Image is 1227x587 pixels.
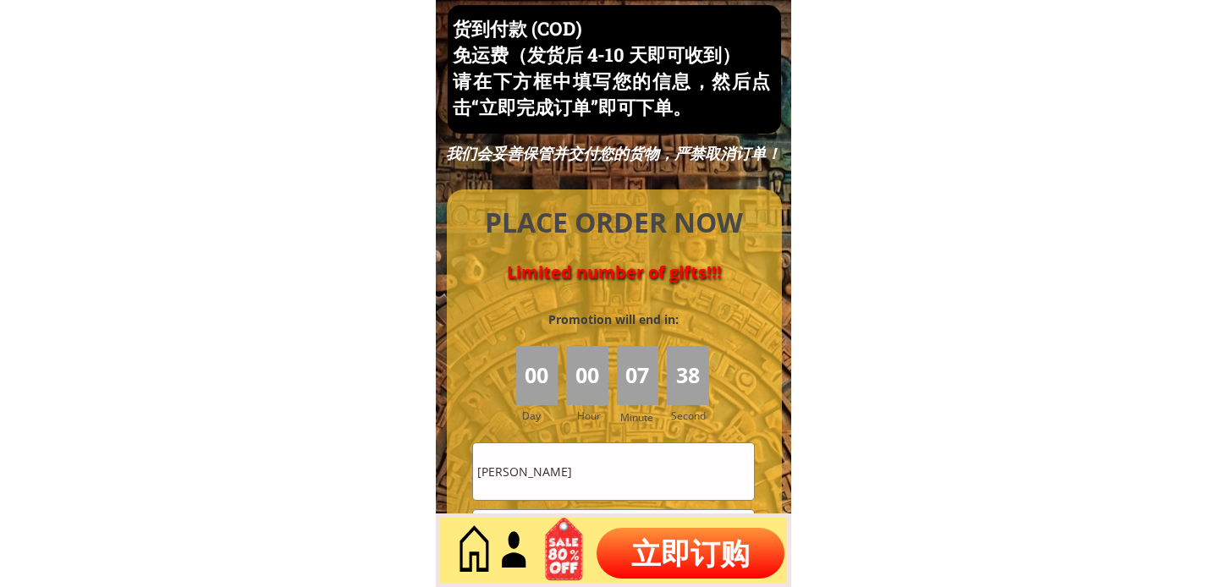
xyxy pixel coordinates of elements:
p: 立即订购 [597,528,784,579]
h3: Hour [577,408,613,424]
h3: Minute [620,409,658,425]
h4: Limited number of gifts!!! [466,262,762,283]
h4: PLACE ORDER NOW [466,204,762,242]
h3: Promotion will end in: [518,310,709,329]
input: 姓名 [473,443,754,500]
input: 电话 [473,510,754,567]
h3: Day [522,408,564,424]
h3: Second [671,408,713,424]
div: 我们会妥善保管并交付您的货物，严禁取消订单！ [444,144,783,163]
h3: 货到付款 (COD) 免运费（发货后 4-10 天即可收到） 请在下方框中填写您的信息，然后点击“立即完成订单”即可下单。 [453,16,770,120]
